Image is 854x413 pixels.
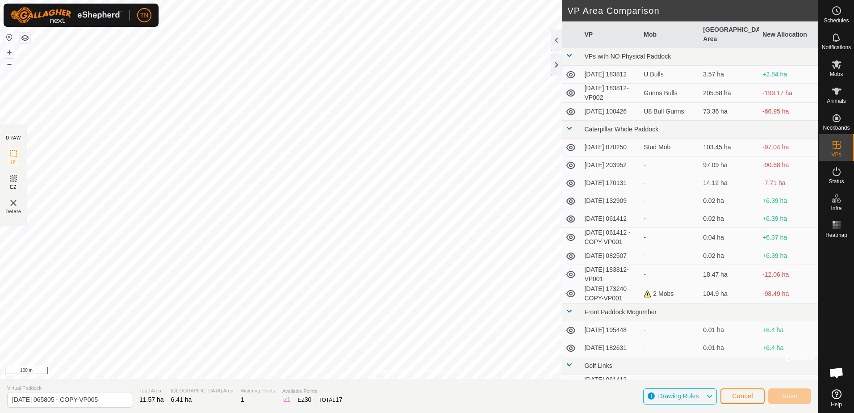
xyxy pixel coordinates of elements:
[759,139,818,156] td: -97.04 ha
[831,152,841,157] span: VPs
[11,159,16,166] span: IZ
[584,53,671,60] span: VPs with NO Physical Paddock
[10,184,17,190] span: EZ
[819,386,854,411] a: Help
[720,388,765,404] button: Cancel
[644,178,696,188] div: -
[829,179,844,184] span: Status
[759,21,818,48] th: New Allocation
[759,321,818,339] td: +6.4 ha
[699,192,759,210] td: 0.02 ha
[171,387,234,395] span: [GEOGRAPHIC_DATA] Area
[824,18,849,23] span: Schedules
[759,84,818,103] td: -199.17 ha
[4,32,15,43] button: Reset Map
[581,375,640,394] td: [DATE] 061412 - COPY
[831,402,842,407] span: Help
[584,126,658,133] span: Caterpillar Whole Paddock
[759,247,818,265] td: +6.39 ha
[581,265,640,284] td: [DATE] 183812-VP001
[139,396,164,403] span: 11.57 ha
[759,156,818,174] td: -90.68 ha
[581,174,640,192] td: [DATE] 170131
[699,66,759,84] td: 3.57 ha
[759,339,818,357] td: +6.4 ha
[140,11,149,20] span: TN
[699,21,759,48] th: [GEOGRAPHIC_DATA] Area
[823,359,850,386] a: Open chat
[644,214,696,223] div: -
[822,45,851,50] span: Notifications
[759,265,818,284] td: -12.06 ha
[759,192,818,210] td: +6.39 ha
[581,210,640,228] td: [DATE] 061412
[699,284,759,303] td: 104.9 ha
[759,284,818,303] td: -98.49 ha
[699,156,759,174] td: 97.09 ha
[759,210,818,228] td: +6.39 ha
[827,98,846,104] span: Animals
[282,395,290,405] div: IZ
[581,247,640,265] td: [DATE] 082507
[287,396,291,403] span: 1
[644,325,696,335] div: -
[581,139,640,156] td: [DATE] 070250
[20,33,30,43] button: Map Layers
[830,72,843,77] span: Mobs
[581,321,640,339] td: [DATE] 195448
[759,174,818,192] td: -7.71 ha
[8,198,19,208] img: VP
[644,88,696,98] div: Gunns Bulls
[699,247,759,265] td: 0.02 ha
[759,228,818,247] td: +6.37 ha
[759,103,818,121] td: -66.95 ha
[644,270,696,279] div: -
[584,308,657,316] span: Front Paddock Mogumber
[699,103,759,121] td: 73.36 ha
[699,228,759,247] td: 0.04 ha
[4,59,15,69] button: –
[335,396,343,403] span: 17
[732,392,753,400] span: Cancel
[581,228,640,247] td: [DATE] 061412 - COPY-VP001
[418,367,444,375] a: Contact Us
[644,107,696,116] div: U8 Bull Gunns
[581,21,640,48] th: VP
[4,47,15,58] button: +
[567,5,818,16] h2: VP Area Comparison
[581,284,640,303] td: [DATE] 173240 - COPY-VP001
[318,395,342,405] div: TOTAL
[581,84,640,103] td: [DATE] 183812-VP002
[584,362,612,369] span: Golf Links
[581,156,640,174] td: [DATE] 203952
[658,392,699,400] span: Drawing Rules
[581,66,640,84] td: [DATE] 183812
[644,289,696,299] div: 2 Mobs
[7,384,132,392] span: Virtual Paddock
[823,125,850,131] span: Neckbands
[11,7,122,23] img: Gallagher Logo
[782,392,797,400] span: Save
[241,396,244,403] span: 1
[699,265,759,284] td: 18.47 ha
[644,233,696,242] div: -
[699,139,759,156] td: 103.45 ha
[759,375,818,394] td: +6.38 ha
[699,84,759,103] td: 205.58 ha
[297,395,311,405] div: EZ
[241,387,275,395] span: Watering Points
[644,343,696,353] div: -
[699,339,759,357] td: 0.01 ha
[644,196,696,206] div: -
[831,206,841,211] span: Infra
[374,367,407,375] a: Privacy Policy
[282,388,343,395] span: Available Points
[305,396,312,403] span: 30
[699,375,759,394] td: 0.03 ha
[581,103,640,121] td: [DATE] 100426
[699,174,759,192] td: 14.12 ha
[581,192,640,210] td: [DATE] 132909
[644,143,696,152] div: Stud Mob
[644,160,696,170] div: -
[825,232,847,238] span: Heatmap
